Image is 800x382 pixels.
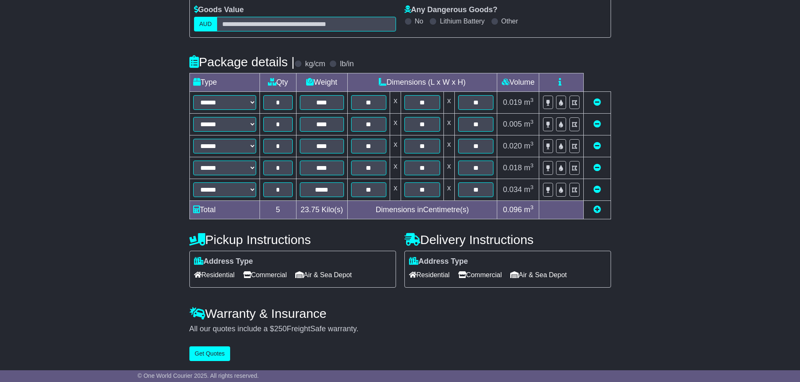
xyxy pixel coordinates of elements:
span: Commercial [458,268,502,281]
h4: Pickup Instructions [189,233,396,247]
h4: Warranty & Insurance [189,307,611,320]
td: x [390,135,401,157]
span: 0.018 [503,164,522,172]
span: 23.75 [301,205,320,214]
td: Volume [497,73,539,92]
label: kg/cm [305,60,325,69]
span: m [524,164,534,172]
td: Dimensions (L x W x H) [347,73,497,92]
td: Kilo(s) [296,201,347,219]
h4: Delivery Instructions [404,233,611,247]
span: Air & Sea Depot [295,268,352,281]
td: Dimensions in Centimetre(s) [347,201,497,219]
label: Any Dangerous Goods? [404,5,498,15]
label: AUD [194,17,218,31]
span: m [524,98,534,107]
td: 5 [260,201,296,219]
a: Add new item [593,205,601,214]
td: x [443,157,454,179]
sup: 3 [530,184,534,190]
span: © One World Courier 2025. All rights reserved. [138,372,259,379]
td: x [443,92,454,114]
td: x [390,92,401,114]
h4: Package details | [189,55,295,69]
span: 0.005 [503,120,522,128]
span: Residential [194,268,235,281]
span: Air & Sea Depot [510,268,567,281]
label: No [415,17,423,25]
span: 250 [274,325,287,333]
a: Remove this item [593,120,601,128]
td: Total [189,201,260,219]
a: Remove this item [593,164,601,172]
td: x [390,179,401,201]
span: 0.096 [503,205,522,214]
label: Goods Value [194,5,244,15]
span: m [524,205,534,214]
td: x [390,157,401,179]
span: 0.020 [503,142,522,150]
span: m [524,120,534,128]
label: Lithium Battery [440,17,485,25]
label: Address Type [194,257,253,266]
span: 0.019 [503,98,522,107]
a: Remove this item [593,142,601,150]
a: Remove this item [593,185,601,194]
sup: 3 [530,140,534,147]
sup: 3 [530,204,534,210]
sup: 3 [530,97,534,103]
label: lb/in [340,60,354,69]
div: All our quotes include a $ FreightSafe warranty. [189,325,611,334]
a: Remove this item [593,98,601,107]
span: m [524,185,534,194]
span: Residential [409,268,450,281]
span: 0.034 [503,185,522,194]
label: Other [501,17,518,25]
span: m [524,142,534,150]
td: x [443,135,454,157]
label: Address Type [409,257,468,266]
td: x [390,114,401,135]
td: x [443,179,454,201]
td: Weight [296,73,347,92]
td: Type [189,73,260,92]
sup: 3 [530,162,534,169]
span: Commercial [243,268,287,281]
button: Get Quotes [189,346,231,361]
td: Qty [260,73,296,92]
td: x [443,114,454,135]
sup: 3 [530,119,534,125]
